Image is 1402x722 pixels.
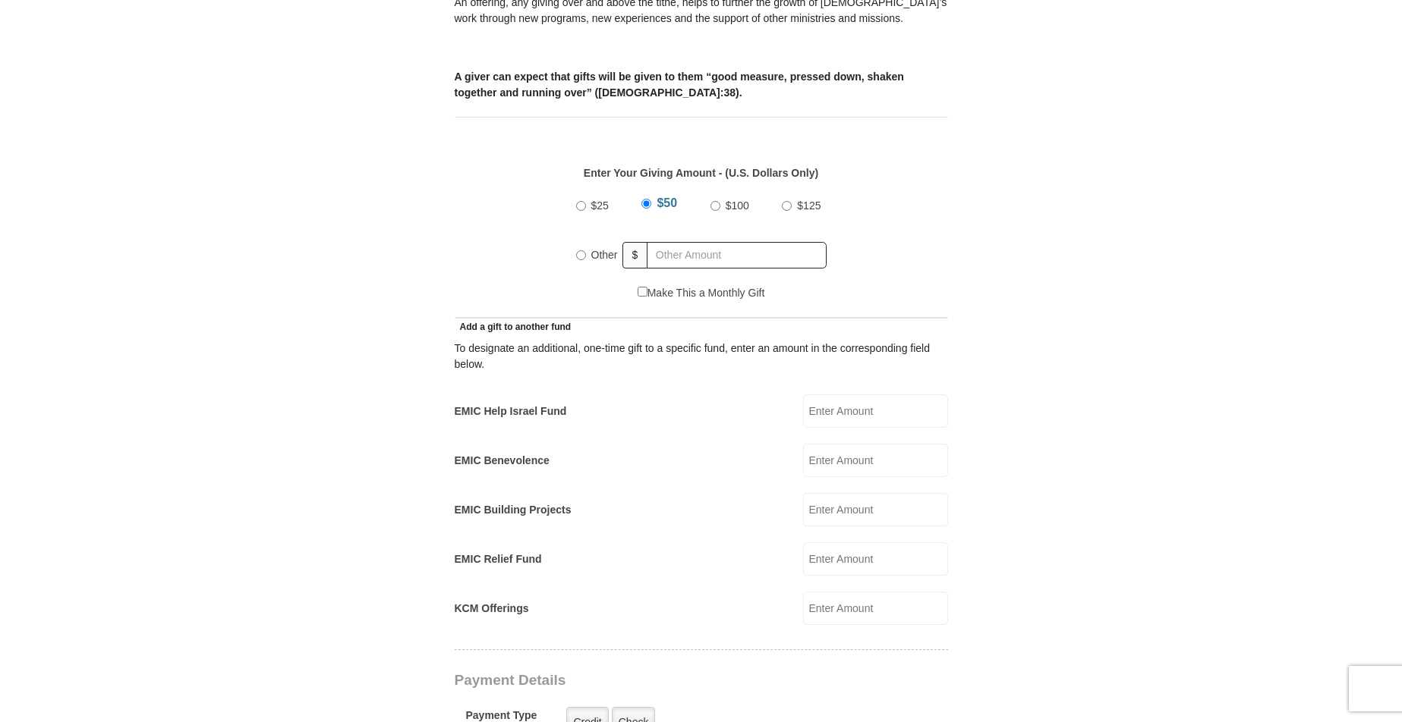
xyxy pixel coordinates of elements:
[638,285,765,301] label: Make This a Monthly Gift
[584,167,818,179] strong: Enter Your Giving Amount - (U.S. Dollars Only)
[455,601,529,617] label: KCM Offerings
[638,287,647,297] input: Make This a Monthly Gift
[455,672,842,689] h3: Payment Details
[803,493,948,526] input: Enter Amount
[455,502,572,518] label: EMIC Building Projects
[455,453,550,469] label: EMIC Benevolence
[455,341,948,372] div: To designate an additional, one-time gift to a specific fund, enter an amount in the correspondin...
[803,394,948,428] input: Enter Amount
[797,199,821,212] span: $125
[455,403,567,419] label: EMIC Help Israel Fund
[591,249,618,261] span: Other
[622,242,648,268] span: $
[803,592,948,625] input: Enter Amount
[647,242,826,268] input: Other Amount
[455,322,572,332] span: Add a gift to another fund
[591,199,609,212] span: $25
[726,199,749,212] span: $100
[657,196,677,209] span: $50
[455,551,542,567] label: EMIC Relief Fund
[455,71,904,99] b: A giver can expect that gifts will be given to them “good measure, pressed down, shaken together ...
[803,542,948,576] input: Enter Amount
[803,444,948,477] input: Enter Amount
